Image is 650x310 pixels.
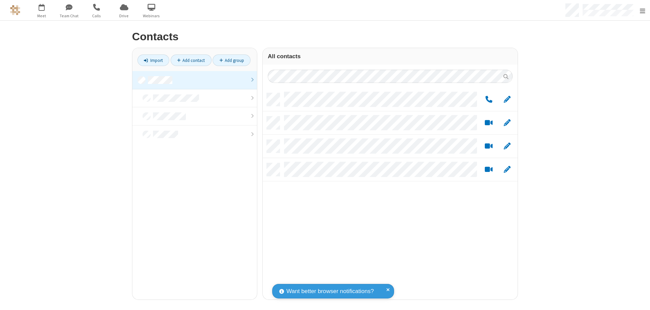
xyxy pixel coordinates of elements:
[482,95,495,104] button: Call by phone
[137,54,169,66] a: Import
[84,13,109,19] span: Calls
[286,287,374,296] span: Want better browser notifications?
[213,54,251,66] a: Add group
[29,13,55,19] span: Meet
[482,165,495,174] button: Start a video meeting
[500,142,514,151] button: Edit
[132,31,518,43] h2: Contacts
[482,119,495,127] button: Start a video meeting
[500,95,514,104] button: Edit
[263,88,518,300] div: grid
[10,5,20,15] img: QA Selenium DO NOT DELETE OR CHANGE
[139,13,164,19] span: Webinars
[482,142,495,151] button: Start a video meeting
[171,54,212,66] a: Add contact
[268,53,513,60] h3: All contacts
[57,13,82,19] span: Team Chat
[111,13,137,19] span: Drive
[500,119,514,127] button: Edit
[633,292,645,305] iframe: Chat
[500,165,514,174] button: Edit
